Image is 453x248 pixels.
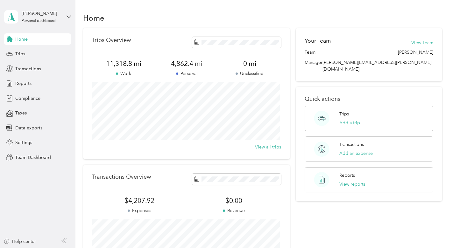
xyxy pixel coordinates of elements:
button: Add an expense [339,150,373,157]
p: Unclassified [218,70,281,77]
p: Reports [339,172,355,179]
span: $4,207.92 [92,196,187,205]
p: Revenue [187,207,281,214]
h2: Your Team [305,37,331,45]
span: [PERSON_NAME][EMAIL_ADDRESS][PERSON_NAME][DOMAIN_NAME] [322,60,431,72]
span: Data exports [15,125,42,131]
p: Personal [155,70,218,77]
span: 4,862.4 mi [155,59,218,68]
span: Manager [305,59,322,72]
button: View Team [411,39,433,46]
span: Taxes [15,110,27,116]
button: View all trips [255,144,281,150]
div: Personal dashboard [22,19,56,23]
button: Help center [4,238,36,245]
span: 11,318.8 mi [92,59,155,68]
span: Transactions [15,65,41,72]
p: Work [92,70,155,77]
p: Transactions [339,141,364,148]
div: [PERSON_NAME] [22,10,61,17]
span: Team [305,49,315,56]
p: Expenses [92,207,187,214]
span: Compliance [15,95,40,102]
span: Team Dashboard [15,154,51,161]
button: View reports [339,181,365,188]
button: Add a trip [339,120,360,126]
iframe: Everlance-gr Chat Button Frame [417,212,453,248]
h1: Home [83,15,104,21]
p: Trips [339,111,349,117]
span: 0 mi [218,59,281,68]
p: Quick actions [305,96,433,102]
span: Home [15,36,28,43]
span: $0.00 [187,196,281,205]
span: Reports [15,80,32,87]
span: Settings [15,139,32,146]
span: [PERSON_NAME] [398,49,433,56]
p: Trips Overview [92,37,131,44]
p: Transactions Overview [92,174,151,180]
span: Trips [15,51,25,57]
